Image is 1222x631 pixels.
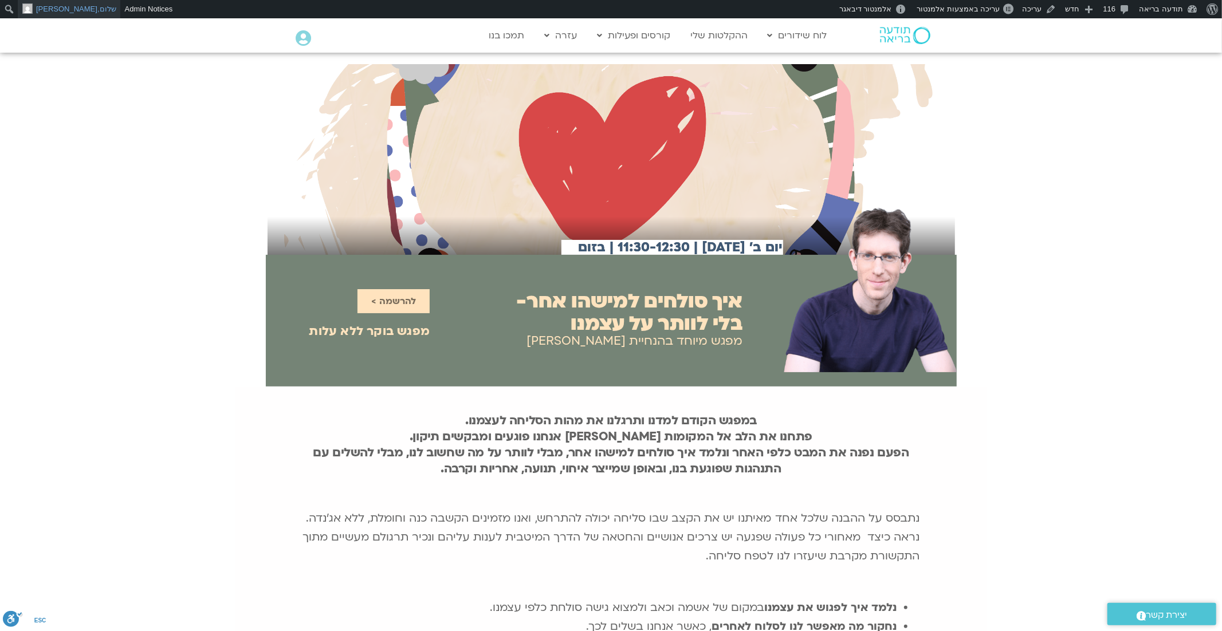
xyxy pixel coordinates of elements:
h2: איך סולחים למישהו אחר- בלי לוותר על עצמנו [517,290,743,335]
a: ההקלטות שלי [685,25,753,46]
img: תודעה בריאה [880,27,930,44]
a: לוח שידורים [762,25,833,46]
h2: מפגש בוקר ללא עלות [309,325,430,338]
a: עזרה [539,25,583,46]
h2: מפגש מיוחד בהנחיית [PERSON_NAME] [527,334,743,348]
li: במקום של אשמה וכאב ולמצוא גישה סולחת כלפי עצמנו. [302,598,897,617]
span: להרשמה > [371,296,416,306]
p: נתבסס על ההבנה שלכל אחד מאיתנו יש את הקצב שבו סליחה יכולה להתרחש, ואנו מזמינים הקשבה כנה וחומלת, ... [302,509,920,566]
strong: במפגש הקודם למדנו ותרגלנו את מהות הסליחה לעצמנו. פתחנו את הלב אל המקומות [PERSON_NAME] אנחנו פוגע... [410,412,812,445]
span: עריכה באמצעות אלמנטור [917,5,1000,13]
a: יצירת קשר [1107,603,1216,625]
a: להרשמה > [357,289,430,313]
h2: יום ב׳ [DATE] | 11:30-12:30 | בזום [561,240,783,255]
a: תמכו בנו [483,25,530,46]
strong: הפעם נפנה את המבט כלפי האחר ונלמד איך סולחים למישהו אחר, מבלי לוותר על מה שחשוב לנו, מבלי להשלים ... [313,444,909,477]
span: יצירת קשר [1146,608,1188,623]
strong: נלמד איך לפגוש את עצמנו [764,600,897,615]
a: קורסים ופעילות [591,25,676,46]
span: [PERSON_NAME] [36,5,97,13]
